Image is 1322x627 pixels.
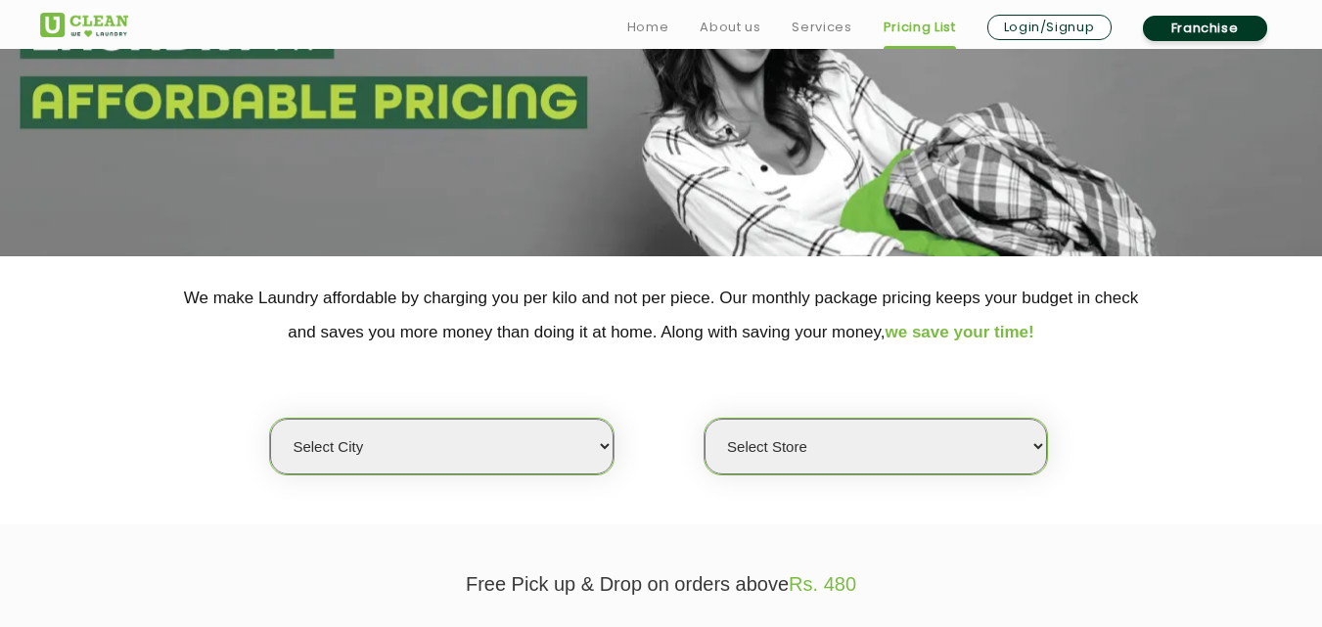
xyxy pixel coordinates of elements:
[987,15,1112,40] a: Login/Signup
[40,281,1283,349] p: We make Laundry affordable by charging you per kilo and not per piece. Our monthly package pricin...
[789,573,856,595] span: Rs. 480
[884,16,956,39] a: Pricing List
[700,16,760,39] a: About us
[627,16,669,39] a: Home
[792,16,851,39] a: Services
[40,573,1283,596] p: Free Pick up & Drop on orders above
[886,323,1034,341] span: we save your time!
[40,13,128,37] img: UClean Laundry and Dry Cleaning
[1143,16,1267,41] a: Franchise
